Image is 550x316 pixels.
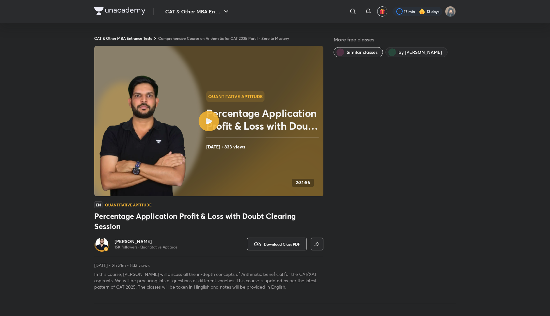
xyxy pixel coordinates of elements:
[296,180,310,185] h4: 2:31:56
[158,36,289,41] a: Comprehensive Course on Arithmetic for CAT 2025 Part I - Zero to Mastery
[94,211,323,231] h3: Percentage Application Profit & Loss with Doubt Clearing Session
[161,5,234,18] button: CAT & Other MBA En ...
[379,9,385,14] img: avatar
[398,49,442,55] span: by Ravi Kumar
[94,7,145,15] img: Company Logo
[104,247,108,251] img: badge
[419,8,425,15] img: streak
[115,238,178,245] a: [PERSON_NAME]
[95,238,108,250] img: Avatar
[334,36,456,43] h5: More free classes
[206,143,321,151] h4: [DATE] • 833 views
[377,6,387,17] button: avatar
[247,238,307,250] button: Download Class PDF
[264,241,300,247] span: Download Class PDF
[94,236,109,252] a: Avatarbadge
[445,6,456,17] img: Jarul Jangid
[385,47,448,57] button: by Ravi Kumar
[94,7,145,16] a: Company Logo
[206,107,321,132] h2: Percentage Application Profit & Loss with Doubt Clearing Session
[115,245,178,250] p: 15K followers • Quantitative Aptitude
[94,262,323,269] p: [DATE] • 2h 31m • 833 views
[94,36,152,41] a: CAT & Other MBA Entrance Tests
[347,49,377,55] span: Similar classes
[94,201,102,208] span: EN
[94,271,323,290] p: In this course, [PERSON_NAME] will discuss all the in-depth concepts of Arithmetic beneficial for...
[105,203,152,207] h4: Quantitative Aptitude
[334,47,383,57] button: Similar classes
